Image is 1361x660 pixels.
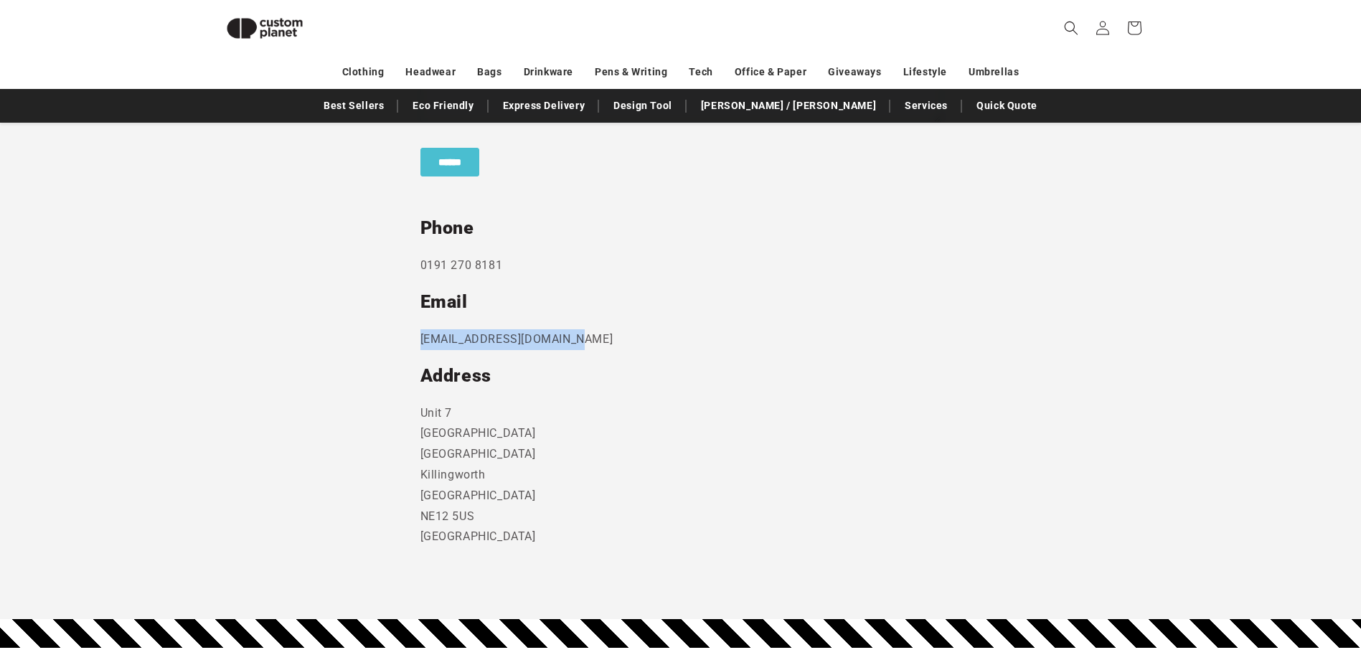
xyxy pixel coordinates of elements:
a: Clothing [342,60,385,85]
summary: Search [1055,12,1087,44]
a: Giveaways [828,60,881,85]
h2: Email [420,291,941,313]
a: [PERSON_NAME] / [PERSON_NAME] [694,93,883,118]
h2: Phone [420,217,941,240]
iframe: Chat Widget [1121,505,1361,660]
a: Bags [477,60,501,85]
a: Services [898,93,955,118]
p: Unit 7 [GEOGRAPHIC_DATA] [GEOGRAPHIC_DATA] Killingworth [GEOGRAPHIC_DATA] NE12 5US [GEOGRAPHIC_DATA] [420,403,941,548]
img: Custom Planet [215,6,315,51]
p: 0191 270 8181 [420,255,941,276]
a: Express Delivery [496,93,593,118]
a: Tech [689,60,712,85]
a: Design Tool [606,93,679,118]
a: Lifestyle [903,60,947,85]
a: Eco Friendly [405,93,481,118]
h2: Address [420,364,941,387]
a: Quick Quote [969,93,1045,118]
a: Headwear [405,60,456,85]
p: [EMAIL_ADDRESS][DOMAIN_NAME] [420,329,941,350]
a: Drinkware [524,60,573,85]
a: Pens & Writing [595,60,667,85]
a: Best Sellers [316,93,391,118]
a: Office & Paper [735,60,806,85]
a: Umbrellas [969,60,1019,85]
